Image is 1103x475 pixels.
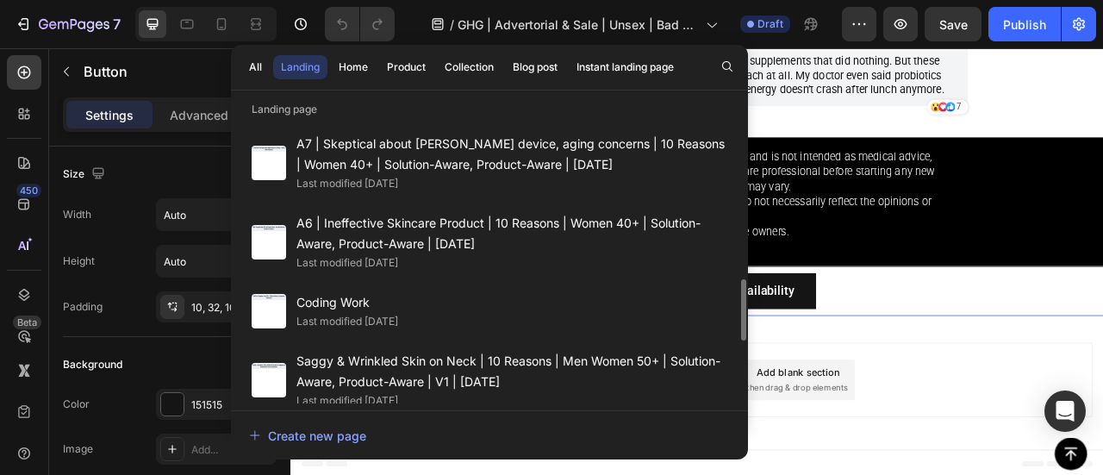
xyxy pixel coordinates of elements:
div: Instant landing page [576,59,674,75]
div: Last modified [DATE] [296,313,398,330]
button: Home [331,55,376,79]
span: from URL or image [464,424,557,440]
div: Image [63,441,93,457]
input: Auto [157,246,276,277]
span: A7 | Skeptical about [PERSON_NAME] device, aging concerns | 10 Reasons | Women 40+ | Solution-Awa... [296,134,727,175]
div: 450 [16,184,41,197]
button: Publish [988,7,1061,41]
button: 7 [7,7,128,41]
div: Choose templates [332,403,436,421]
div: Height [63,253,95,269]
p: I was nervous to try because I’ve wasted on so many B.S supplements that did nothing. But these g... [238,8,843,61]
span: All trademarks and copyrights are the property of their respective owners. [193,224,634,241]
span: / [450,16,454,34]
span: Add section [477,365,558,383]
button: Product [379,55,433,79]
div: Generate layout [467,403,558,421]
div: Collection [445,59,494,75]
div: Background [63,357,122,372]
div: Product [387,59,426,75]
p: 7 [113,14,121,34]
div: Open Intercom Messenger [1044,391,1086,432]
div: Add... [191,442,272,458]
div: Color [63,397,90,412]
div: Publish [1003,16,1046,34]
div: Landing [281,59,320,75]
span: then drag & drop elements [580,424,708,440]
a: Apply Discount & Check Availability [366,285,668,330]
div: Button [22,253,60,268]
p: Settings [85,106,134,124]
button: Blog post [505,55,565,79]
button: Landing [273,55,327,79]
div: 10, 32, 10, 32 [191,300,272,316]
div: Width [63,207,91,222]
span: Draft [757,16,783,32]
span: This content is provided for general informational purposes only and is not intended as medical a... [193,129,819,184]
div: Padding [63,299,103,315]
p: Apply Discount & Check Availability [394,294,640,322]
div: Last modified [DATE] [296,254,398,272]
div: 151515 [191,397,272,413]
button: All [241,55,270,79]
p: Advanced [170,106,228,124]
span: Coding Work [296,292,398,313]
button: Collection [437,55,502,79]
button: Instant landing page [569,55,682,79]
div: All [249,59,262,75]
div: Undo/Redo [325,7,395,41]
p: Button [84,61,230,82]
span: A6 | Ineffective Skincare Product | 10 Reasons | Women 40+ | Solution-Aware, Product-Aware | [DATE] [296,213,727,254]
span: Saggy & Wrinkled Skin on Neck | 10 Reasons | Men Women 50+ | Solution-Aware, Product-Aware | V1 |... [296,351,727,392]
p: Landing page [231,101,748,118]
input: Auto [157,199,276,230]
div: Add blank section [593,403,698,421]
div: Beta [13,316,41,329]
span: GHG | Advertorial & Sale | Unsex | Bad Bactria in Gut | Story + Education | [DATE] [458,16,699,34]
div: Blog post [513,59,558,75]
div: Last modified [DATE] [296,392,398,409]
div: Last modified [DATE] [296,175,398,192]
span: inspired by CRO experts [323,424,441,440]
span: Save [939,17,968,32]
div: Create new page [249,427,366,445]
span: The views expressed in this article are those of the author and do not necessarily reflect the op... [193,186,815,222]
span: © 2025 [PERSON_NAME]™. All Rights Reserved. [193,243,480,259]
button: Save [925,7,981,41]
div: Home [339,59,368,75]
button: Create new page [248,418,731,453]
div: Size [63,163,109,186]
p: 7 [847,66,853,82]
